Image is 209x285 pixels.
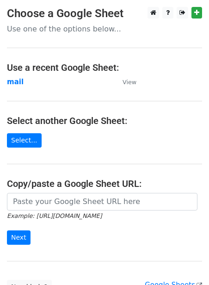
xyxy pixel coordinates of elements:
p: Use one of the options below... [7,24,202,34]
h3: Choose a Google Sheet [7,7,202,20]
h4: Select another Google Sheet: [7,115,202,126]
input: Paste your Google Sheet URL here [7,193,197,211]
small: Example: [URL][DOMAIN_NAME] [7,212,102,219]
h4: Use a recent Google Sheet: [7,62,202,73]
a: mail [7,78,24,86]
small: View [123,79,136,86]
iframe: Chat Widget [163,241,209,285]
a: View [113,78,136,86]
input: Next [7,230,31,245]
h4: Copy/paste a Google Sheet URL: [7,178,202,189]
a: Select... [7,133,42,148]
